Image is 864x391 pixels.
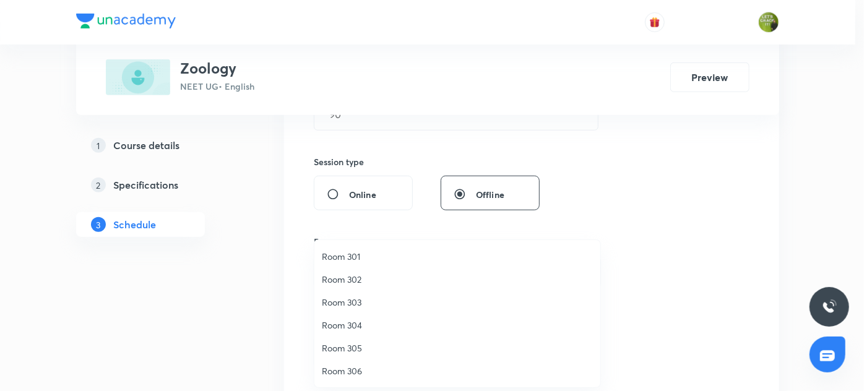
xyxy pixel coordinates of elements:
span: Room 306 [322,364,593,377]
span: Room 304 [322,319,593,332]
span: Room 301 [322,250,593,263]
span: Room 302 [322,273,593,286]
span: Room 303 [322,296,593,309]
span: Room 305 [322,342,593,354]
